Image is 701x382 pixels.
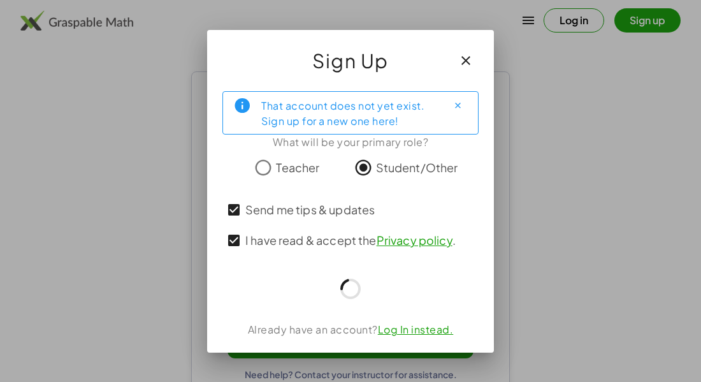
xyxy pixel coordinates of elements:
[376,159,458,176] span: Student/Other
[222,322,479,337] div: Already have an account?
[447,96,468,116] button: Close
[276,159,319,176] span: Teacher
[245,201,375,218] span: Send me tips & updates
[378,323,454,336] a: Log In instead.
[261,97,437,129] div: That account does not yet exist. Sign up for a new one here!
[312,45,389,76] span: Sign Up
[245,231,456,249] span: I have read & accept the .
[222,135,479,150] div: What will be your primary role?
[377,233,452,247] a: Privacy policy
